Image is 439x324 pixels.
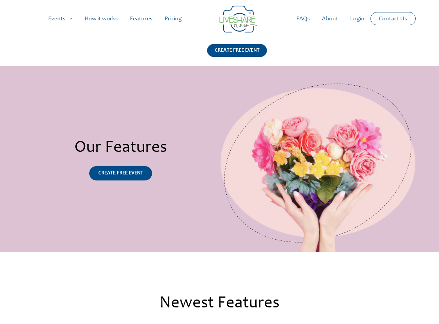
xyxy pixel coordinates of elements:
a: FAQs [290,7,316,31]
a: How it works [79,7,124,31]
a: Pricing [159,7,188,31]
img: Group 13921 | Live Photo Slideshow for Events | Create Free Events Album for Any Occasion [219,66,417,252]
h2: Newest Features [4,293,435,314]
a: Login [344,7,370,31]
a: CREATE FREE EVENT [89,166,152,180]
a: CREATE FREE EVENT [207,44,267,66]
span: CREATE FREE EVENT [98,171,143,176]
a: Events [42,7,79,31]
a: About [316,7,344,31]
nav: Site Navigation [13,7,426,31]
a: Features [124,7,159,31]
a: Contact Us [373,12,413,25]
h2: Our Features [22,138,219,159]
img: Group 14 | Live Photo Slideshow for Events | Create Free Events Album for Any Occasion [219,6,257,33]
div: CREATE FREE EVENT [207,44,267,57]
